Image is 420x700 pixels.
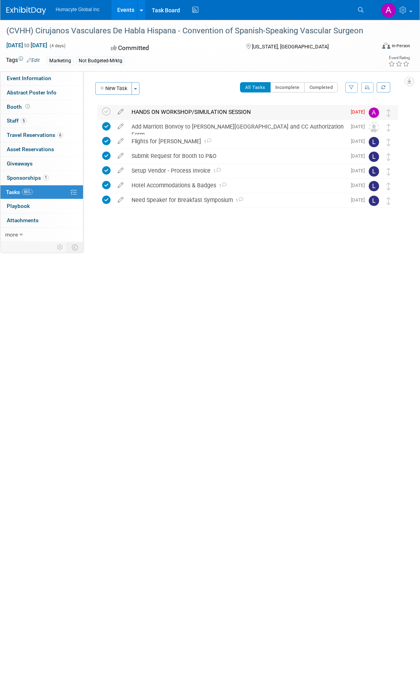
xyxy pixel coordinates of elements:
[6,7,46,15] img: ExhibitDay
[128,149,346,163] div: Submit Request for Booth to P&O
[0,185,83,199] a: Tasks86%
[369,181,379,191] img: Linda Hamilton
[348,41,410,53] div: Event Format
[4,24,370,38] div: (CVHH) Cirujanos Vasculares De Habla Hispana - Convention of Spanish-Speaking Vascular Surgeon
[387,138,391,146] i: Move task
[211,169,221,174] span: 1
[128,135,346,148] div: Flights for [PERSON_NAME]
[351,153,369,159] span: [DATE]
[240,82,271,92] button: All Tasks
[377,82,390,92] a: Refresh
[114,196,128,204] a: edit
[67,242,83,252] td: Toggle Event Tabs
[387,124,391,131] i: Move task
[114,152,128,160] a: edit
[5,231,18,238] span: more
[128,193,346,207] div: Need Speaker for Breakfast Symposium
[369,137,379,147] img: Linda Hamilton
[369,108,379,118] img: Anthony Mattair
[369,196,379,206] img: Linda Hamilton
[49,43,66,48] span: (4 days)
[7,203,30,209] span: Playbook
[23,42,31,48] span: to
[128,164,346,177] div: Setup Vendor - Process Invoice
[95,82,132,95] button: New Task
[388,56,410,60] div: Event Rating
[108,41,233,55] div: Committed
[387,153,391,161] i: Move task
[114,182,128,189] a: edit
[22,189,33,195] span: 86%
[391,43,410,49] div: In-Person
[387,168,391,175] i: Move task
[369,166,379,177] img: Linda Hamilton
[7,132,63,138] span: Travel Reservations
[351,168,369,173] span: [DATE]
[0,199,83,213] a: Playbook
[0,157,83,171] a: Giveaways
[351,124,369,129] span: [DATE]
[53,242,67,252] td: Personalize Event Tab Strip
[7,89,56,96] span: Abstract Poster Info
[128,120,346,142] div: Add Marriott Bonvoy to [PERSON_NAME][GEOGRAPHIC_DATA] and CC Authorization Form
[21,118,27,124] span: 5
[0,128,83,142] a: Travel Reservations6
[351,138,369,144] span: [DATE]
[7,160,33,167] span: Giveaways
[0,100,83,114] a: Booth
[114,167,128,174] a: edit
[7,117,27,124] span: Staff
[0,228,83,242] a: more
[7,175,49,181] span: Sponsorships
[382,42,390,49] img: Format-Inperson.png
[270,82,305,92] button: Incomplete
[0,171,83,185] a: Sponsorships1
[6,189,33,195] span: Tasks
[24,104,31,110] span: Booth not reserved yet
[7,75,51,81] span: Event Information
[351,183,369,188] span: [DATE]
[43,175,49,181] span: 1
[114,123,128,130] a: edit
[252,44,329,50] span: [US_STATE], [GEOGRAPHIC_DATA]
[56,7,99,12] span: Humacyte Global Inc
[216,183,226,188] span: 1
[0,114,83,128] a: Staff5
[387,183,391,190] i: Move task
[7,104,31,110] span: Booth
[0,86,83,100] a: Abstract Poster Info
[0,71,83,85] a: Event Information
[0,213,83,227] a: Attachments
[7,146,54,152] span: Asset Reservations
[114,108,128,115] a: edit
[304,82,338,92] button: Completed
[351,109,369,115] span: [DATE]
[128,105,346,119] div: HANDS ON WORKSHOP/SIMULATION SESSION
[381,3,396,18] img: Anthony Mattair
[57,132,63,138] span: 6
[201,139,211,144] span: 1
[27,58,40,63] a: Edit
[76,57,125,65] div: Not Budgeted-Mrktg
[47,57,74,65] div: Marketing
[114,138,128,145] a: edit
[233,198,243,203] span: 1
[351,197,369,203] span: [DATE]
[6,42,48,49] span: [DATE] [DATE]
[369,122,379,133] img: Unassigned
[128,179,346,192] div: Hotel Accommodations & Badges
[7,217,39,223] span: Attachments
[6,56,40,65] td: Tags
[387,109,391,117] i: Move task
[387,197,391,205] i: Move task
[0,142,83,156] a: Asset Reservations
[369,152,379,162] img: Linda Hamilton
